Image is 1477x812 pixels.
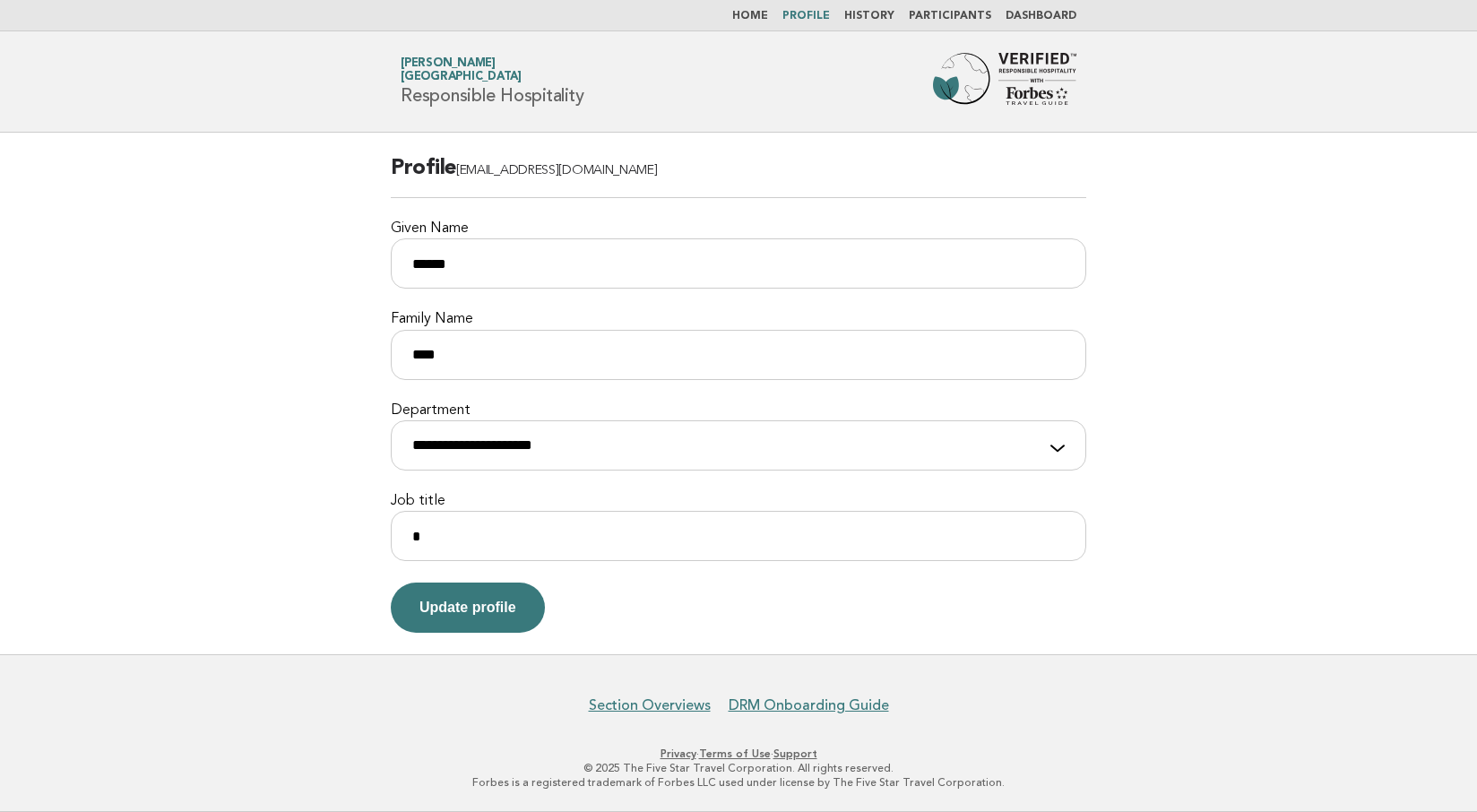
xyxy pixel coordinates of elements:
label: Department [391,402,1086,420]
a: Section Overviews [589,696,711,714]
a: Dashboard [1006,11,1076,22]
img: Forbes Travel Guide [933,53,1076,110]
a: Terms of Use [699,747,771,760]
a: Participants [909,11,991,22]
a: [PERSON_NAME][GEOGRAPHIC_DATA] [401,57,522,82]
a: Support [773,747,817,760]
label: Given Name [391,220,1086,238]
a: Profile [782,11,830,22]
span: [GEOGRAPHIC_DATA] [401,72,522,83]
span: [EMAIL_ADDRESS][DOMAIN_NAME] [456,164,658,177]
p: © 2025 The Five Star Travel Corporation. All rights reserved. [190,761,1287,775]
label: Family Name [391,310,1086,329]
a: History [844,11,894,22]
h2: Profile [391,154,1086,198]
p: · · [190,747,1287,761]
a: Privacy [661,747,696,760]
label: Job title [391,492,1086,511]
button: Update profile [391,583,545,633]
h1: Responsible Hospitality [401,58,583,105]
a: DRM Onboarding Guide [729,696,889,714]
a: Home [732,11,768,22]
p: Forbes is a registered trademark of Forbes LLC used under license by The Five Star Travel Corpora... [190,775,1287,790]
